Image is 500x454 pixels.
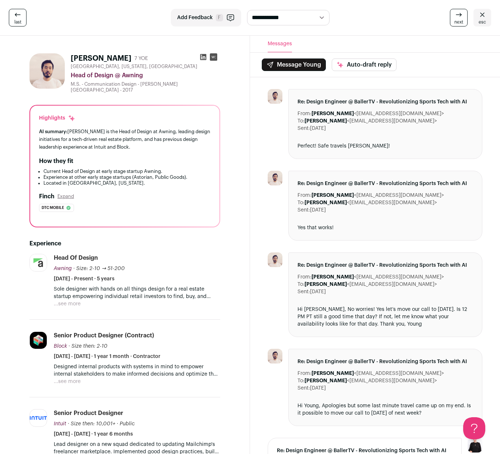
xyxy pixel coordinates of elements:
[311,274,354,280] b: [PERSON_NAME]
[54,421,66,426] span: Intuit
[304,199,437,206] dd: <[EMAIL_ADDRESS][DOMAIN_NAME]>
[54,275,115,283] span: [DATE] - Present · 5 years
[304,117,437,125] dd: <[EMAIL_ADDRESS][DOMAIN_NAME]>
[297,384,310,392] dt: Sent:
[43,174,211,180] li: Experience at other early stage startups (Astorian, Public Goods).
[473,9,491,26] a: esc
[311,110,444,117] dd: <[EMAIL_ADDRESS][DOMAIN_NAME]>
[332,58,397,71] button: Auto-draft reply
[171,9,241,26] button: Add Feedback F
[30,332,47,349] img: 629346f72100cfd41036d28ceba3b0d2a8fc15e1c1109cd98575612ef86e173b
[43,180,211,186] li: Located in [GEOGRAPHIC_DATA], [US_STATE].
[297,358,473,365] span: Re: Design Engineer @ BallerTV - Revolutionizing Sports Tech with AI
[71,71,220,80] div: Head of Design @ Awning
[39,129,67,134] span: AI summary:
[54,378,81,385] button: ...see more
[297,273,311,281] dt: From:
[297,192,311,199] dt: From:
[268,171,282,185] img: 84d6cda9d93ab809ac70145ecf01bba99a36d7befe1a27c1d1b2b1b6aa8e6662.jpg
[54,331,154,340] div: Senior Product Designer (contract)
[14,19,21,25] span: last
[54,300,81,308] button: ...see more
[304,200,347,205] b: [PERSON_NAME]
[297,377,304,384] dt: To:
[297,199,304,206] dt: To:
[30,254,47,271] img: d5b60fd2fced4dc8d6b0d927c1b4e2e2417aa0ce7f69e51a84ebab6e42a2dab8.jpg
[39,157,73,166] h2: How they fit
[450,9,468,26] a: next
[268,252,282,267] img: 84d6cda9d93ab809ac70145ecf01bba99a36d7befe1a27c1d1b2b1b6aa8e6662.jpg
[54,285,220,300] p: Sole designer with hands on all things design for a real estate startup empowering individual ret...
[311,371,354,376] b: [PERSON_NAME]
[39,192,54,201] h2: Finch
[297,98,473,106] span: Re: Design Engineer @ BallerTV - Revolutionizing Sports Tech with AI
[297,288,310,295] dt: Sent:
[268,349,282,363] img: 84d6cda9d93ab809ac70145ecf01bba99a36d7befe1a27c1d1b2b1b6aa8e6662.jpg
[310,288,326,295] dd: [DATE]
[73,266,125,271] span: · Size: 2-10 → 51-200
[297,402,473,417] div: Hi Young, Apologies but some last minute travel came up on my end. Is it possible to move our cal...
[54,254,98,262] div: Head of Design
[311,193,354,198] b: [PERSON_NAME]
[268,36,292,52] button: Messages
[304,118,347,124] b: [PERSON_NAME]
[297,110,311,117] dt: From:
[117,420,118,428] span: ·
[54,266,72,271] span: Awning
[54,344,67,349] span: Block
[54,363,220,378] p: Designed internal products with systems in mind to empower internal stakeholders to make informed...
[39,128,211,151] div: [PERSON_NAME] is the Head of Design at Awning, leading design initiatives for a tech-driven real ...
[177,14,213,21] span: Add Feedback
[71,64,197,70] span: [GEOGRAPHIC_DATA], [US_STATE], [GEOGRAPHIC_DATA]
[310,125,326,132] dd: [DATE]
[468,438,482,453] img: 9240684-medium_jpg
[29,53,65,89] img: 84d6cda9d93ab809ac70145ecf01bba99a36d7befe1a27c1d1b2b1b6aa8e6662.jpg
[304,282,347,287] b: [PERSON_NAME]
[71,53,131,64] h1: [PERSON_NAME]
[42,204,64,212] span: Dtc mobile
[297,224,473,231] div: Yes that works!
[29,239,220,248] h2: Experience
[311,370,444,377] dd: <[EMAIL_ADDRESS][DOMAIN_NAME]>
[216,14,223,21] span: F
[57,194,74,199] button: Expand
[268,89,282,104] img: 84d6cda9d93ab809ac70145ecf01bba99a36d7befe1a27c1d1b2b1b6aa8e6662.jpg
[297,306,473,328] div: Hi [PERSON_NAME], No worries! Yes let’s move our call to [DATE]. Is 12 PM PT still a good time th...
[43,169,211,174] li: Current Head of Design at early stage startup Awning.
[304,377,437,384] dd: <[EMAIL_ADDRESS][DOMAIN_NAME]>
[310,206,326,214] dd: [DATE]
[297,117,304,125] dt: To:
[54,409,123,417] div: Senior Product Designer
[297,206,310,214] dt: Sent:
[54,353,161,360] span: [DATE] - [DATE] · 1 year 1 month · Contractor
[297,142,473,150] div: Perfect! Safe travels [PERSON_NAME]!
[39,114,75,122] div: Highlights
[297,262,473,269] span: Re: Design Engineer @ BallerTV - Revolutionizing Sports Tech with AI
[68,421,115,426] span: · Size then: 10,001+
[311,192,444,199] dd: <[EMAIL_ADDRESS][DOMAIN_NAME]>
[71,81,220,93] div: M.S. - Communication Design - [PERSON_NAME][GEOGRAPHIC_DATA] - 2017
[463,417,485,439] iframe: Help Scout Beacon - Open
[311,111,354,116] b: [PERSON_NAME]
[30,416,47,420] img: 063e6e21db467e0fea59c004443fc3bf10cf4ada0dac12847339c93fdb63647b.png
[311,273,444,281] dd: <[EMAIL_ADDRESS][DOMAIN_NAME]>
[9,9,27,26] a: last
[479,19,486,25] span: esc
[120,421,135,426] span: Public
[454,19,463,25] span: next
[310,384,326,392] dd: [DATE]
[134,55,148,62] div: 7 YOE
[297,125,310,132] dt: Sent:
[54,430,133,438] span: [DATE] - [DATE] · 1 year 6 months
[304,378,347,383] b: [PERSON_NAME]
[297,281,304,288] dt: To:
[68,344,108,349] span: · Size then: 2-10
[297,180,473,187] span: Re: Design Engineer @ BallerTV - Revolutionizing Sports Tech with AI
[297,370,311,377] dt: From:
[304,281,437,288] dd: <[EMAIL_ADDRESS][DOMAIN_NAME]>
[262,58,326,71] button: Message Young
